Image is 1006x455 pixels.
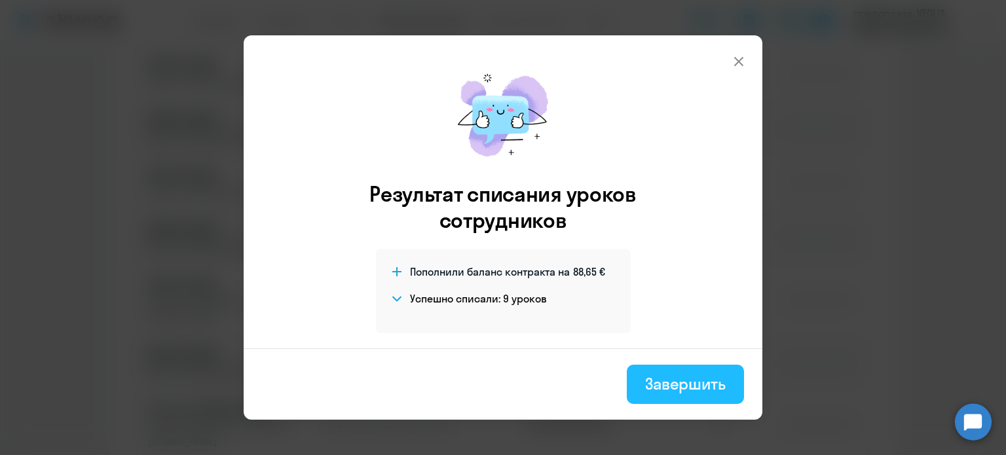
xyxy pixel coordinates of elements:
[410,291,547,306] h4: Успешно списали: 9 уроков
[645,373,726,394] div: Завершить
[352,181,654,233] h3: Результат списания уроков сотрудников
[410,264,570,279] span: Пополнили баланс контракта на
[444,60,562,170] img: mirage-message.png
[627,365,744,404] button: Завершить
[573,264,605,279] span: 88,65 €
